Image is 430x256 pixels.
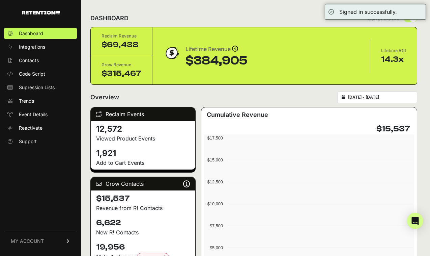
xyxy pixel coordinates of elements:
[96,193,190,204] h4: $15,537
[381,54,406,65] div: 14.3x
[207,135,223,140] text: $17,500
[19,111,48,118] span: Event Details
[4,28,77,39] a: Dashboard
[4,82,77,93] a: Supression Lists
[96,242,190,253] h4: 19,956
[207,179,223,184] text: $12,500
[22,11,60,15] img: Retention.com
[102,68,141,79] div: $315,467
[19,138,37,145] span: Support
[96,228,190,236] p: New R! Contacts
[96,134,190,143] p: Viewed Product Events
[96,217,190,228] h4: 6,622
[96,124,190,134] h4: 12,572
[90,14,128,23] h2: DASHBOARD
[210,223,223,228] text: $7,500
[96,148,190,159] h4: 1,921
[19,84,55,91] span: Supression Lists
[90,93,119,102] h2: Overview
[102,33,141,40] div: Reclaim Revenue
[4,231,77,251] a: MY ACCOUNT
[91,107,195,121] div: Reclaim Events
[376,124,410,134] h4: $15,537
[102,61,141,68] div: Grow Revenue
[207,110,268,120] h3: Cumulative Revenue
[4,69,77,79] a: Code Script
[19,30,43,37] span: Dashboard
[407,213,423,229] div: Open Intercom Messenger
[210,245,223,250] text: $5,000
[4,42,77,52] a: Integrations
[4,55,77,66] a: Contacts
[4,136,77,147] a: Support
[96,204,190,212] p: Revenue from R! Contacts
[4,109,77,120] a: Event Details
[4,96,77,106] a: Trends
[19,71,45,77] span: Code Script
[91,177,195,190] div: Grow Contacts
[207,157,223,162] text: $15,000
[339,8,397,16] div: Signed in successfully.
[19,44,45,50] span: Integrations
[19,98,34,104] span: Trends
[163,45,180,61] img: dollar-coin-05c43ed7efb7bc0c12610022525b4bbbb207c7efeef5aecc26f025e68dcafac9.png
[11,238,44,245] span: MY ACCOUNT
[102,40,141,50] div: $69,438
[4,123,77,133] a: Reactivate
[185,54,248,68] div: $384,905
[19,57,39,64] span: Contacts
[96,159,190,167] p: Add to Cart Events
[19,125,42,131] span: Reactivate
[185,45,248,54] div: Lifetime Revenue
[207,201,223,206] text: $10,000
[381,47,406,54] div: Lifetime ROI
